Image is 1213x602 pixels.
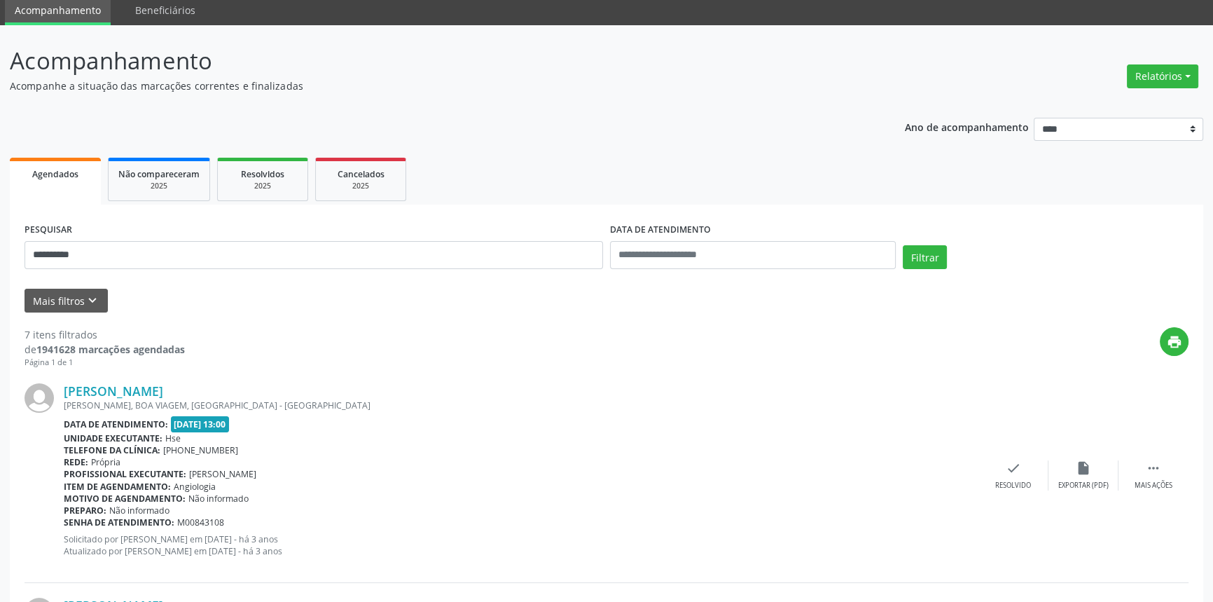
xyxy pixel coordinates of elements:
div: Página 1 de 1 [25,357,185,369]
span: Resolvidos [241,168,284,180]
div: 7 itens filtrados [25,327,185,342]
button: Relatórios [1127,64,1198,88]
b: Rede: [64,456,88,468]
b: Unidade executante: [64,432,162,444]
b: Preparo: [64,505,106,517]
div: 2025 [228,181,298,191]
label: DATA DE ATENDIMENTO [610,219,711,241]
i: print [1167,334,1182,350]
b: Data de atendimento: [64,418,168,430]
label: PESQUISAR [25,219,72,241]
span: [PERSON_NAME] [189,468,256,480]
div: Mais ações [1135,481,1172,491]
p: Ano de acompanhamento [905,118,1029,135]
b: Senha de atendimento: [64,517,174,528]
p: Acompanhamento [10,43,845,78]
span: M00843108 [177,517,224,528]
div: 2025 [326,181,396,191]
div: 2025 [118,181,200,191]
span: Angiologia [174,481,216,493]
button: Mais filtroskeyboard_arrow_down [25,289,108,313]
span: Não informado [188,493,249,505]
b: Motivo de agendamento: [64,493,186,505]
span: Não compareceram [118,168,200,180]
i: keyboard_arrow_down [85,293,100,308]
i: insert_drive_file [1076,460,1091,476]
span: Hse [165,432,181,444]
img: img [25,383,54,413]
div: de [25,342,185,357]
span: [DATE] 13:00 [171,416,230,432]
button: Filtrar [903,245,947,269]
span: Agendados [32,168,78,180]
i: check [1006,460,1021,476]
strong: 1941628 marcações agendadas [36,343,185,356]
p: Solicitado por [PERSON_NAME] em [DATE] - há 3 anos Atualizado por [PERSON_NAME] em [DATE] - há 3 ... [64,533,978,557]
span: Cancelados [338,168,384,180]
span: Não informado [109,505,169,517]
div: [PERSON_NAME], BOA VIAGEM, [GEOGRAPHIC_DATA] - [GEOGRAPHIC_DATA] [64,399,978,411]
p: Acompanhe a situação das marcações correntes e finalizadas [10,78,845,93]
b: Item de agendamento: [64,481,171,493]
span: [PHONE_NUMBER] [163,444,238,456]
b: Telefone da clínica: [64,444,160,456]
span: Própria [91,456,120,468]
div: Exportar (PDF) [1058,481,1109,491]
i:  [1146,460,1161,476]
a: [PERSON_NAME] [64,383,163,399]
div: Resolvido [995,481,1031,491]
button: print [1160,327,1188,356]
b: Profissional executante: [64,468,186,480]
